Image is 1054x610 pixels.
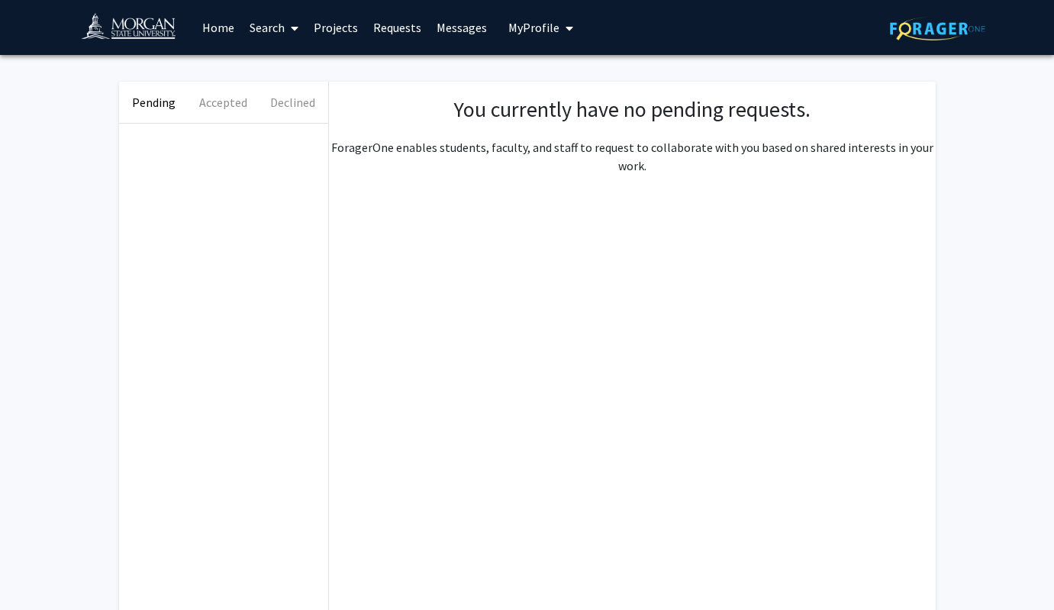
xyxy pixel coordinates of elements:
button: Pending [119,82,189,123]
a: Home [195,1,242,54]
span: My Profile [508,20,559,35]
button: Accepted [189,82,258,123]
a: Messages [429,1,495,54]
a: Projects [306,1,366,54]
p: ForagerOne enables students, faculty, and staff to request to collaborate with you based on share... [329,138,936,175]
img: ForagerOne Logo [890,17,985,40]
h1: You currently have no pending requests. [344,97,920,123]
iframe: Chat [11,541,65,599]
img: Morgan State University Logo [81,12,189,47]
button: Declined [258,82,327,123]
a: Search [242,1,306,54]
a: Requests [366,1,429,54]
